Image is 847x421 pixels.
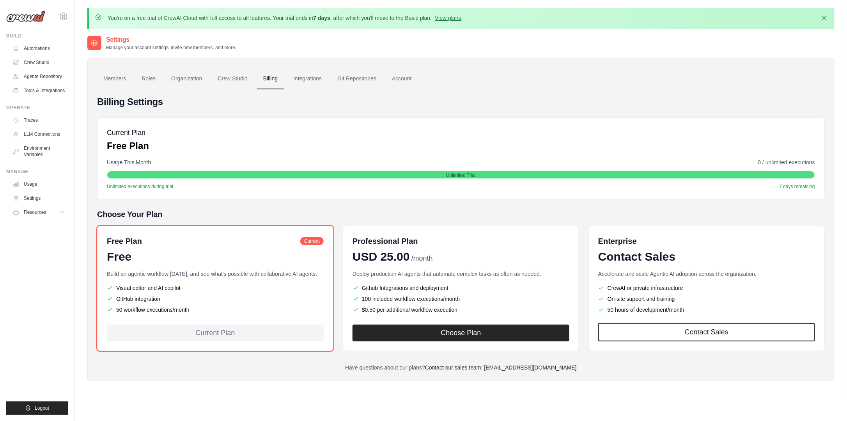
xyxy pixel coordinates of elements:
[353,306,569,314] li: $0.50 per additional workflow execution
[9,56,68,69] a: Crew Studio
[6,401,68,415] button: Logout
[6,169,68,175] div: Manage
[107,306,324,314] li: 50 workflow executions/month
[425,364,577,371] a: Contact our sales team: [EMAIL_ADDRESS][DOMAIN_NAME]
[106,35,236,44] h2: Settings
[598,306,815,314] li: 50 hours of development/month
[97,68,132,89] a: Members
[106,44,236,51] p: Manage your account settings, invite new members, and more.
[107,236,142,247] h6: Free Plan
[107,127,149,138] h5: Current Plan
[107,158,151,166] span: Usage This Month
[598,284,815,292] li: CrewAI or private infrastructure
[598,236,815,247] h6: Enterprise
[9,114,68,126] a: Traces
[598,295,815,303] li: On-site support and training
[165,68,208,89] a: Organization
[9,128,68,140] a: LLM Connections
[6,105,68,111] div: Operate
[108,14,463,22] p: You're on a free trial of CrewAI Cloud with full access to all features. Your trial ends in , aft...
[435,15,461,21] a: View plans
[598,250,815,264] div: Contact Sales
[97,96,825,108] h4: Billing Settings
[353,325,569,341] button: Choose Plan
[386,68,418,89] a: Account
[35,405,49,411] span: Logout
[107,140,149,152] p: Free Plan
[97,364,825,371] p: Have questions about our plans?
[9,142,68,161] a: Environment Variables
[353,284,569,292] li: Github Integrations and deployment
[212,68,254,89] a: Crew Studio
[313,15,330,21] strong: 7 days
[107,183,173,190] span: Unlimited executions during trial
[9,70,68,83] a: Agents Repository
[97,209,825,220] h5: Choose Your Plan
[6,33,68,39] div: Build
[9,178,68,190] a: Usage
[107,284,324,292] li: Visual editor and AI copilot
[135,68,162,89] a: Roles
[446,172,476,178] span: Unlimited Trial
[9,84,68,97] a: Tools & Integrations
[331,68,383,89] a: Git Repositories
[353,250,410,264] span: USD 25.00
[9,42,68,55] a: Automations
[353,270,569,278] p: Deploy production AI agents that automate complex tasks as often as needed.
[257,68,284,89] a: Billing
[758,158,815,166] span: 0 / unlimited executions
[598,270,815,278] p: Accelerate and scale Agentic AI adoption across the organization.
[598,323,815,341] a: Contact Sales
[780,183,815,190] span: 7 days remaining
[353,236,418,247] h6: Professional Plan
[107,295,324,303] li: GitHub integration
[107,325,324,341] div: Current Plan
[411,253,433,264] span: /month
[107,250,324,264] div: Free
[24,209,46,215] span: Resources
[107,270,324,278] p: Build an agentic workflow [DATE], and see what's possible with collaborative AI agents.
[9,206,68,218] button: Resources
[353,295,569,303] li: 100 included workflow executions/month
[287,68,328,89] a: Integrations
[300,237,324,245] span: Current
[6,11,45,22] img: Logo
[9,192,68,204] a: Settings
